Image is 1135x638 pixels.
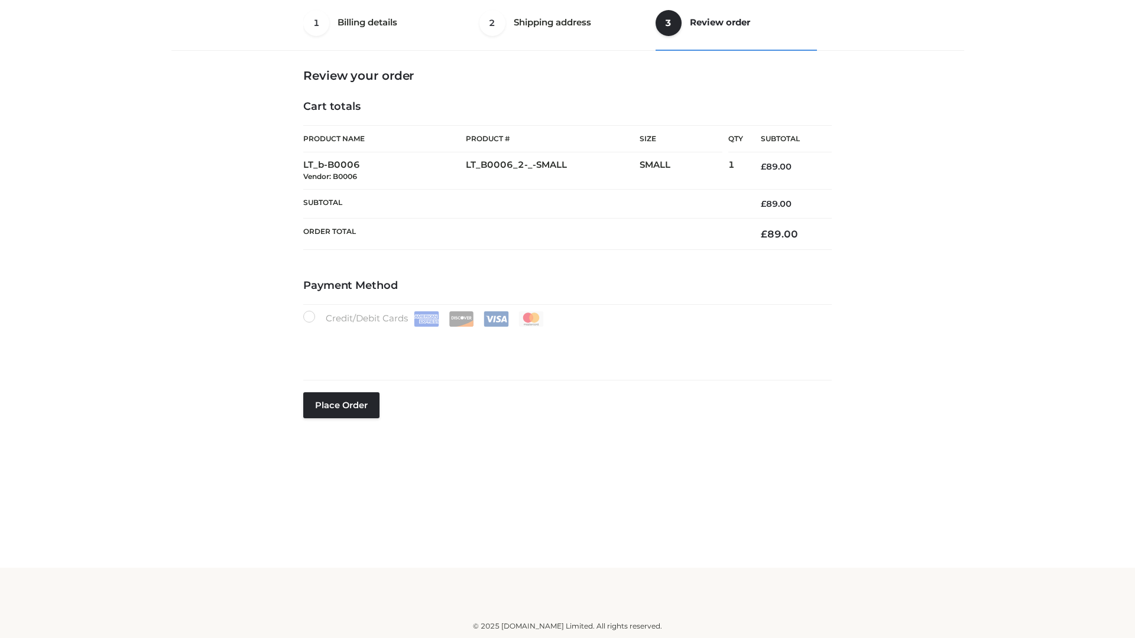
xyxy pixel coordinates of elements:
td: SMALL [640,152,728,190]
img: Amex [414,311,439,327]
td: 1 [728,152,743,190]
img: Discover [449,311,474,327]
small: Vendor: B0006 [303,172,357,181]
label: Credit/Debit Cards [303,311,545,327]
th: Subtotal [743,126,832,152]
iframe: Secure payment input frame [301,324,829,367]
span: £ [761,161,766,172]
span: £ [761,228,767,240]
bdi: 89.00 [761,198,792,209]
bdi: 89.00 [761,228,798,240]
button: Place order [303,392,380,418]
img: Visa [484,311,509,327]
h3: Review your order [303,69,832,83]
span: £ [761,198,766,209]
th: Product Name [303,125,466,152]
th: Size [640,126,722,152]
td: LT_b-B0006 [303,152,466,190]
div: © 2025 [DOMAIN_NAME] Limited. All rights reserved. [176,620,959,632]
img: Mastercard [518,311,544,327]
h4: Cart totals [303,100,832,113]
bdi: 89.00 [761,161,792,172]
th: Subtotal [303,189,743,218]
td: LT_B0006_2-_-SMALL [466,152,640,190]
h4: Payment Method [303,279,832,292]
th: Product # [466,125,640,152]
th: Order Total [303,219,743,250]
th: Qty [728,125,743,152]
